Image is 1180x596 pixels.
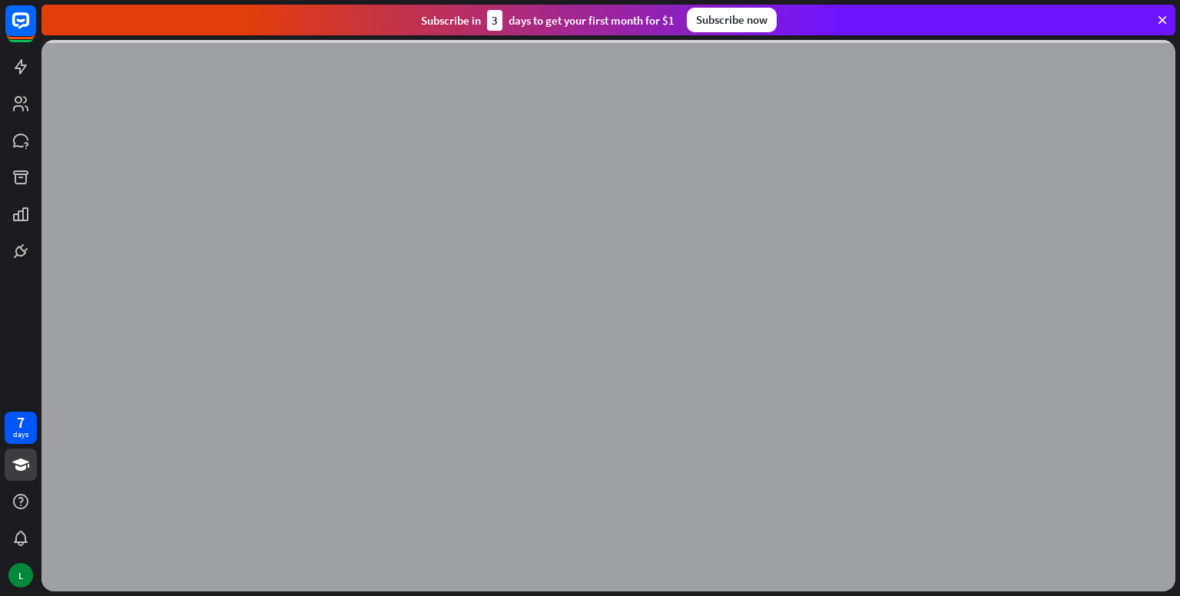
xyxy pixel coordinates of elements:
[687,8,777,32] div: Subscribe now
[487,10,502,31] div: 3
[13,429,28,440] div: days
[8,563,33,588] div: L
[5,412,37,444] a: 7 days
[17,416,25,429] div: 7
[421,10,675,31] div: Subscribe in days to get your first month for $1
